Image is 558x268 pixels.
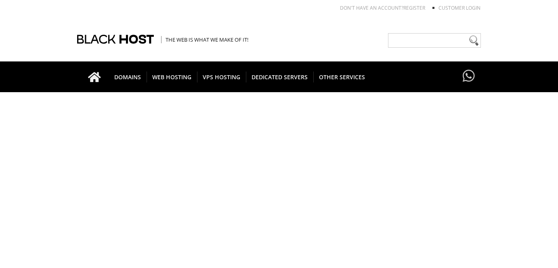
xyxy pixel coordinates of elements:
a: REGISTER [403,4,425,11]
span: DOMAINS [109,72,147,82]
span: The Web is what we make of it! [161,36,248,43]
a: DOMAINS [109,61,147,92]
a: Have questions? [461,61,477,91]
a: OTHER SERVICES [313,61,371,92]
a: Go to homepage [80,61,109,92]
a: VPS HOSTING [197,61,246,92]
span: OTHER SERVICES [313,72,371,82]
a: DEDICATED SERVERS [246,61,314,92]
span: VPS HOSTING [197,72,246,82]
li: Don't have an account? [328,4,425,11]
a: Customer Login [438,4,480,11]
a: WEB HOSTING [147,61,197,92]
span: DEDICATED SERVERS [246,72,314,82]
input: Need help? [388,33,481,48]
span: WEB HOSTING [147,72,197,82]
